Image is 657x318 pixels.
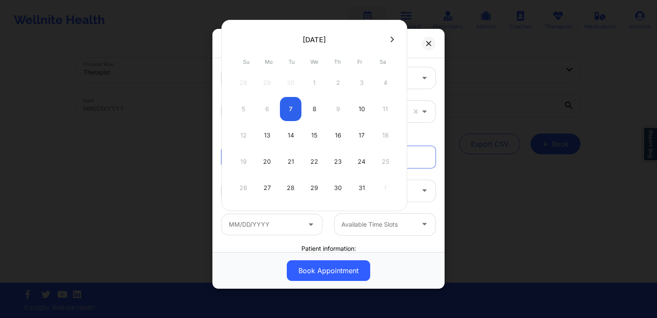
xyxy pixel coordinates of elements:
div: Appointment information: [215,131,442,140]
abbr: Friday [357,59,362,65]
div: [DATE] [303,35,326,44]
div: Thu Oct 30 2025 [327,176,349,200]
abbr: Wednesday [310,59,318,65]
div: Fri Oct 31 2025 [351,176,372,200]
abbr: Tuesday [289,59,295,65]
div: Thu Oct 23 2025 [327,150,349,174]
div: Patient information: [215,244,442,253]
div: Tue Oct 21 2025 [280,150,301,174]
abbr: Saturday [380,59,386,65]
div: Tue Oct 28 2025 [280,176,301,200]
abbr: Monday [265,59,273,65]
div: Fri Oct 24 2025 [351,150,372,174]
abbr: Thursday [334,59,341,65]
div: Wed Oct 15 2025 [304,123,325,147]
div: Mon Oct 27 2025 [256,176,278,200]
div: Wed Oct 29 2025 [304,176,325,200]
div: Fri Oct 17 2025 [351,123,372,147]
div: Wed Oct 08 2025 [304,97,325,121]
input: MM/DD/YYYY [221,214,322,235]
div: Mon Oct 13 2025 [256,123,278,147]
div: Mon Oct 20 2025 [256,150,278,174]
div: Tue Oct 14 2025 [280,123,301,147]
div: Fri Oct 10 2025 [351,97,372,121]
div: Thu Oct 16 2025 [327,123,349,147]
abbr: Sunday [243,59,249,65]
button: Book Appointment [287,261,370,281]
div: Wed Oct 22 2025 [304,150,325,174]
